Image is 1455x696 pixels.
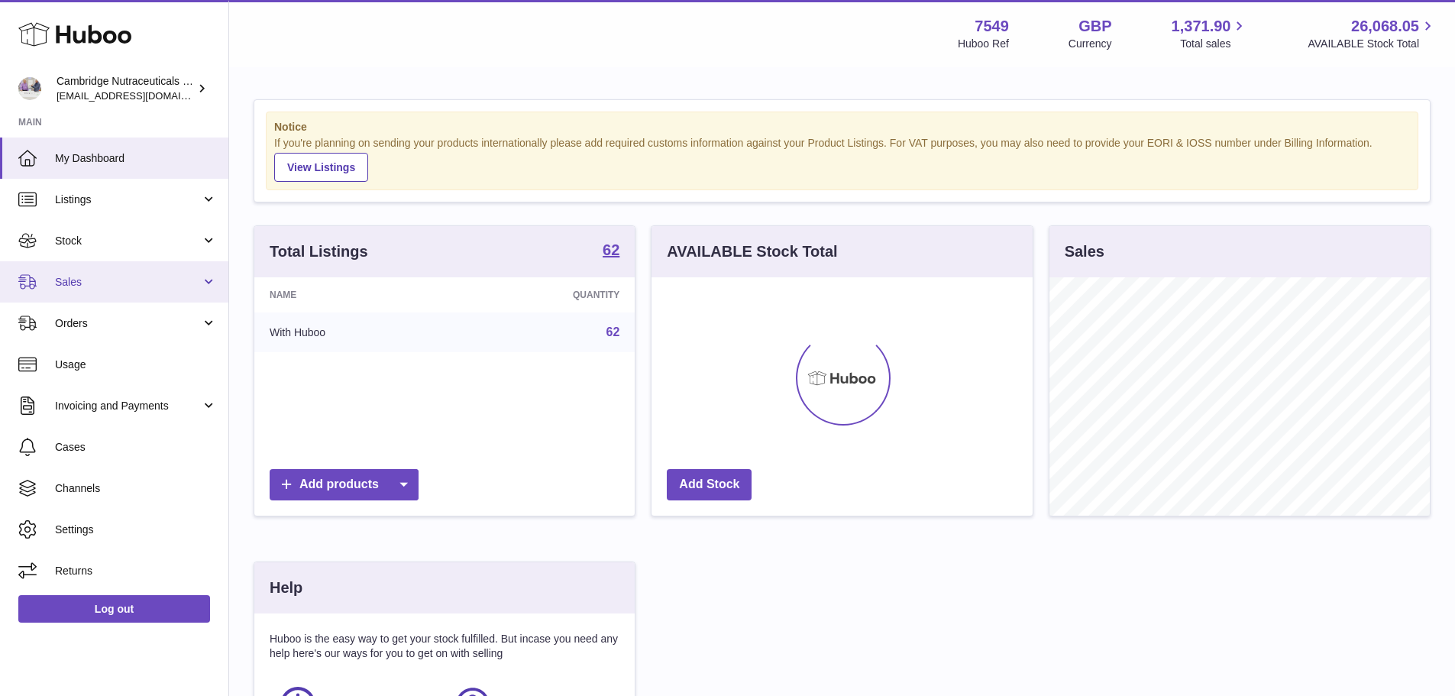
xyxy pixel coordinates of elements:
span: Cases [55,440,217,455]
div: Cambridge Nutraceuticals Ltd [57,74,194,103]
th: Quantity [455,277,635,312]
img: internalAdmin-7549@internal.huboo.com [18,77,41,100]
strong: 7549 [975,16,1009,37]
a: 62 [603,242,619,261]
span: Returns [55,564,217,578]
td: With Huboo [254,312,455,352]
span: 26,068.05 [1351,16,1419,37]
strong: 62 [603,242,619,257]
span: My Dashboard [55,151,217,166]
div: Currency [1069,37,1112,51]
a: 62 [606,325,620,338]
a: 26,068.05 AVAILABLE Stock Total [1308,16,1437,51]
h3: AVAILABLE Stock Total [667,241,837,262]
span: Orders [55,316,201,331]
span: Settings [55,523,217,537]
span: Stock [55,234,201,248]
th: Name [254,277,455,312]
span: Invoicing and Payments [55,399,201,413]
div: If you're planning on sending your products internationally please add required customs informati... [274,136,1410,182]
span: [EMAIL_ADDRESS][DOMAIN_NAME] [57,89,225,102]
span: Listings [55,193,201,207]
span: Total sales [1180,37,1248,51]
div: Huboo Ref [958,37,1009,51]
strong: Notice [274,120,1410,134]
a: Add products [270,469,419,500]
span: Usage [55,358,217,372]
p: Huboo is the easy way to get your stock fulfilled. But incase you need any help here's our ways f... [270,632,619,661]
a: Add Stock [667,469,752,500]
a: Log out [18,595,210,623]
span: 1,371.90 [1172,16,1231,37]
strong: GBP [1078,16,1111,37]
span: Channels [55,481,217,496]
a: View Listings [274,153,368,182]
h3: Sales [1065,241,1104,262]
span: Sales [55,275,201,290]
h3: Total Listings [270,241,368,262]
span: AVAILABLE Stock Total [1308,37,1437,51]
a: 1,371.90 Total sales [1172,16,1249,51]
h3: Help [270,578,302,598]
